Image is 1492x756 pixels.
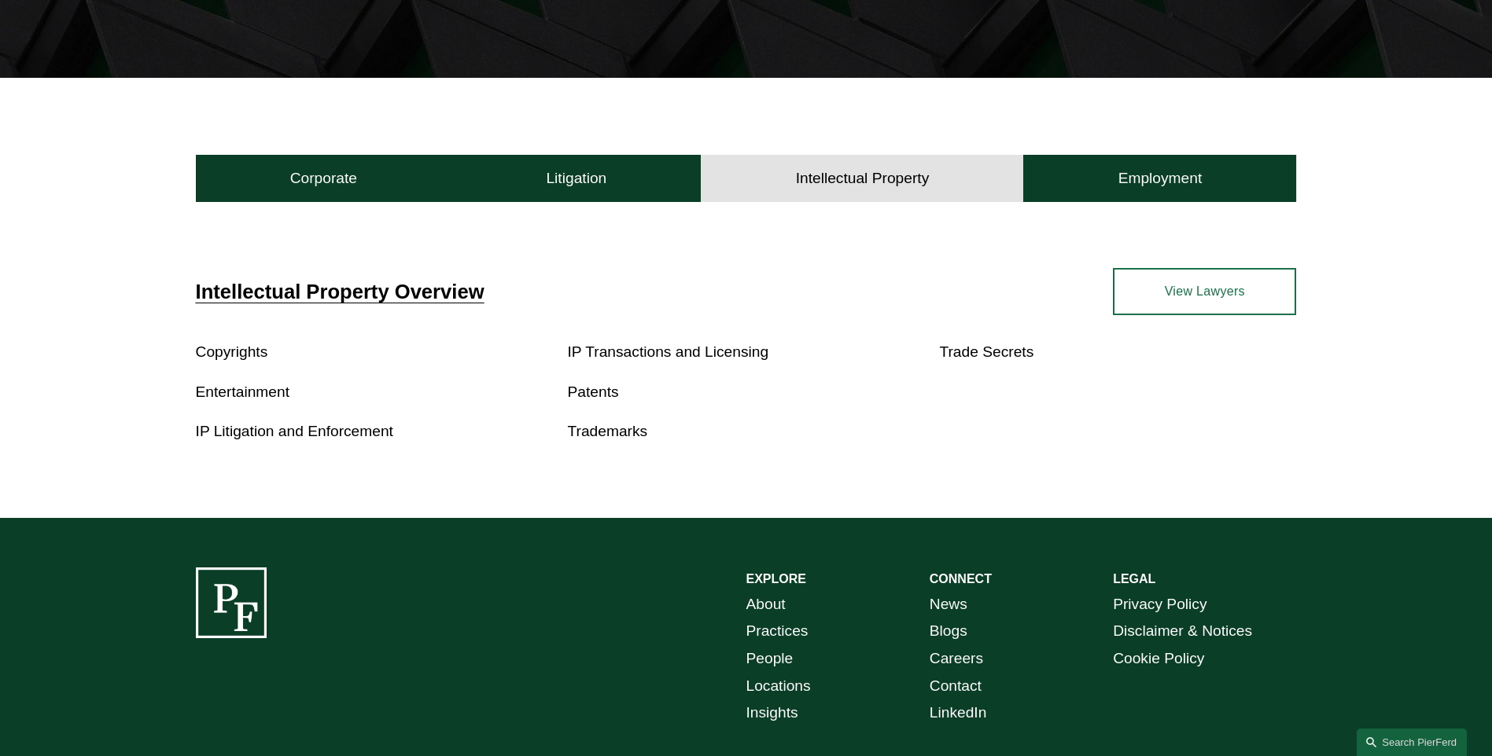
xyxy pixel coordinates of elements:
a: Patents [568,384,619,400]
a: View Lawyers [1113,268,1296,315]
a: IP Transactions and Licensing [568,343,769,360]
a: Contact [930,673,982,700]
a: Entertainment [196,384,289,400]
a: Careers [930,645,983,673]
a: Insights [746,699,798,727]
strong: EXPLORE [746,572,806,585]
h4: Corporate [290,169,357,188]
h4: Intellectual Property [796,169,930,188]
a: Privacy Policy [1113,591,1206,618]
a: IP Litigation and Enforcement [196,423,393,439]
strong: CONNECT [930,572,992,585]
a: Locations [746,673,811,700]
a: Trademarks [568,423,648,439]
strong: LEGAL [1113,572,1155,585]
a: People [746,645,794,673]
a: Trade Secrets [939,343,1033,360]
a: Cookie Policy [1113,645,1204,673]
a: About [746,591,786,618]
a: Search this site [1357,728,1467,756]
a: Intellectual Property Overview [196,281,484,303]
a: LinkedIn [930,699,987,727]
a: Disclaimer & Notices [1113,618,1252,645]
h4: Employment [1118,169,1203,188]
a: Copyrights [196,343,268,360]
a: Blogs [930,618,967,645]
h4: Litigation [546,169,606,188]
a: News [930,591,967,618]
a: Practices [746,618,809,645]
